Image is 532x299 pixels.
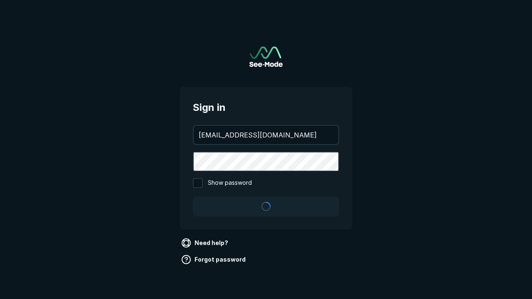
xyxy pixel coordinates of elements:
a: Need help? [180,236,232,250]
a: Forgot password [180,253,249,266]
a: Go to sign in [249,47,283,67]
span: Sign in [193,100,339,115]
img: See-Mode Logo [249,47,283,67]
span: Show password [208,178,252,188]
input: your@email.com [194,126,338,144]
